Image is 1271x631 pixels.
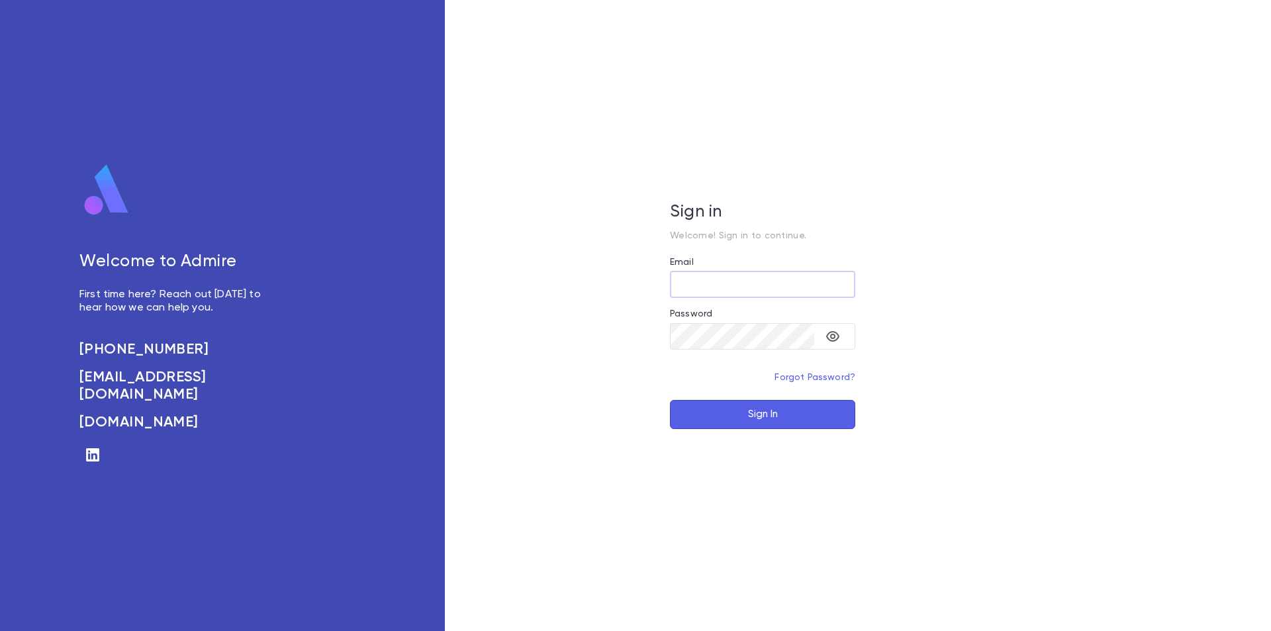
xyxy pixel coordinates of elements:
a: [EMAIL_ADDRESS][DOMAIN_NAME] [79,369,275,403]
a: [PHONE_NUMBER] [79,341,275,358]
p: First time here? Reach out [DATE] to hear how we can help you. [79,288,275,315]
label: Email [670,257,694,267]
p: Welcome! Sign in to continue. [670,230,855,241]
a: Forgot Password? [775,373,855,382]
a: [DOMAIN_NAME] [79,414,275,431]
h5: Sign in [670,203,855,222]
button: Sign In [670,400,855,429]
label: Password [670,309,712,319]
button: toggle password visibility [820,323,846,350]
h5: Welcome to Admire [79,252,275,272]
img: logo [79,164,134,217]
